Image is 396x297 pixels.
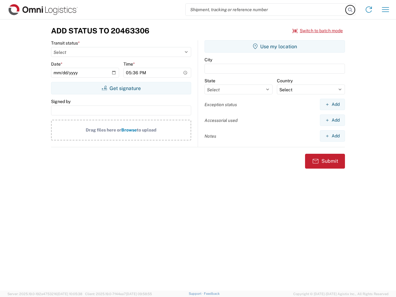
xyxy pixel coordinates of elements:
[320,130,345,142] button: Add
[204,292,220,295] a: Feedback
[123,61,135,67] label: Time
[204,133,216,139] label: Notes
[51,61,62,67] label: Date
[137,127,157,132] span: to upload
[57,292,82,296] span: [DATE] 10:05:38
[204,57,212,62] label: City
[277,78,293,84] label: Country
[51,99,71,104] label: Signed by
[85,292,152,296] span: Client: 2025.19.0-7f44ea7
[51,40,80,46] label: Transit status
[204,78,215,84] label: State
[292,26,343,36] button: Switch to batch mode
[204,118,238,123] label: Accessorial used
[86,127,121,132] span: Drag files here or
[189,292,204,295] a: Support
[186,4,346,15] input: Shipment, tracking or reference number
[204,40,345,53] button: Use my location
[51,82,191,94] button: Get signature
[121,127,137,132] span: Browse
[126,292,152,296] span: [DATE] 09:58:55
[51,26,149,35] h3: Add Status to 20463306
[320,99,345,110] button: Add
[293,291,389,297] span: Copyright © [DATE]-[DATE] Agistix Inc., All Rights Reserved
[204,102,237,107] label: Exception status
[305,154,345,169] button: Submit
[7,292,82,296] span: Server: 2025.19.0-192a4753216
[320,114,345,126] button: Add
